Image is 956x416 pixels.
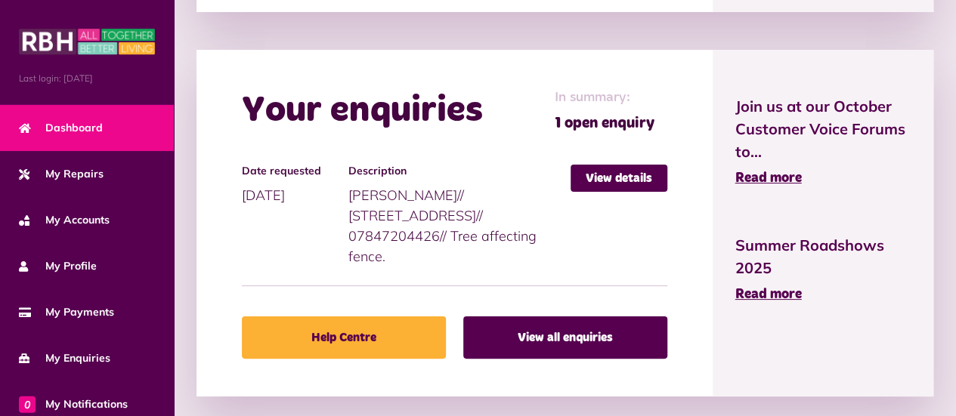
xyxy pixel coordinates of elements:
img: MyRBH [19,26,155,57]
a: View details [571,165,667,192]
h4: Description [348,165,563,177]
span: 1 open enquiry [555,112,654,134]
span: My Accounts [19,212,110,228]
span: Dashboard [19,120,103,136]
div: [DATE] [242,165,348,205]
span: My Payments [19,304,114,320]
div: [PERSON_NAME]// [STREET_ADDRESS]// 07847204426// Tree affecting fence. [348,165,571,267]
span: Read more [735,288,802,301]
span: Summer Roadshows 2025 [735,234,911,279]
span: My Notifications [19,396,128,412]
a: View all enquiries [463,316,667,359]
span: My Profile [19,258,97,274]
h4: Date requested [242,165,341,177]
span: 0 [19,396,36,412]
span: Read more [735,171,802,185]
h2: Your enquiries [242,89,483,133]
a: Join us at our October Customer Voice Forums to... Read more [735,95,911,189]
span: Join us at our October Customer Voice Forums to... [735,95,911,163]
span: My Repairs [19,166,104,182]
a: Summer Roadshows 2025 Read more [735,234,911,305]
a: Help Centre [242,316,446,359]
span: Last login: [DATE] [19,72,155,85]
span: My Enquiries [19,350,110,366]
span: In summary: [555,88,654,108]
